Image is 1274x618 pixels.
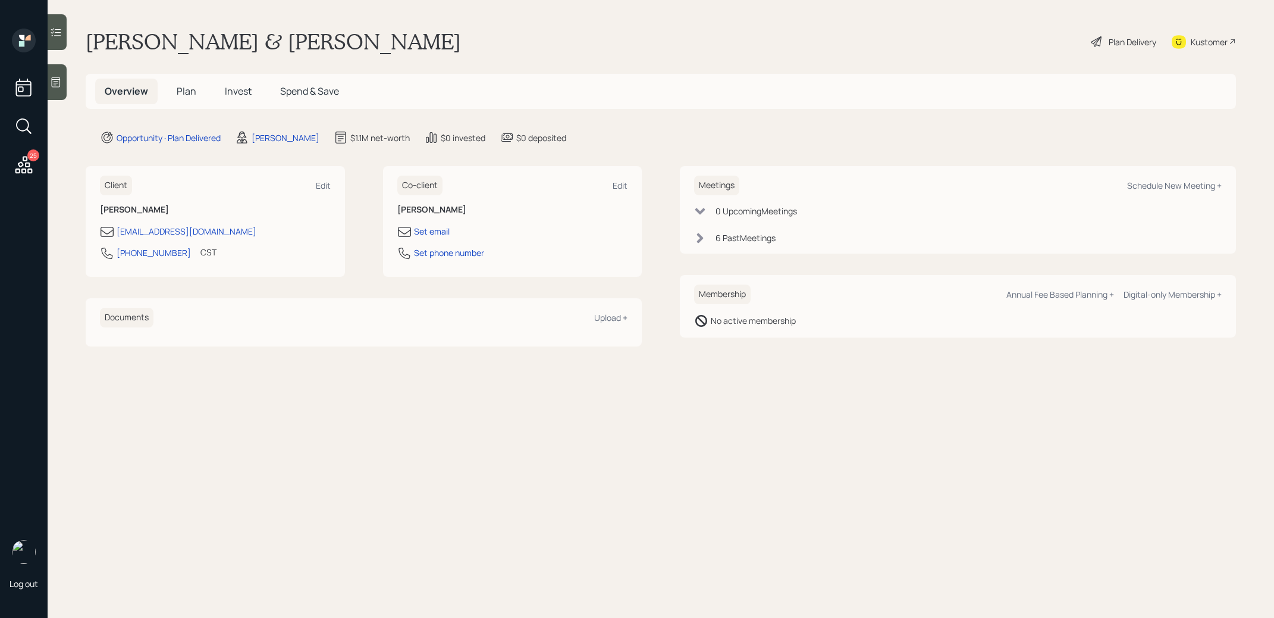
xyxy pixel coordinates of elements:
div: Log out [10,578,38,589]
div: Edit [613,180,627,191]
div: CST [200,246,216,258]
div: Schedule New Meeting + [1127,180,1222,191]
div: No active membership [711,314,796,327]
span: Plan [177,85,196,98]
h6: Membership [694,285,751,304]
div: Plan Delivery [1109,36,1156,48]
h1: [PERSON_NAME] & [PERSON_NAME] [86,29,461,55]
div: Edit [316,180,331,191]
span: Spend & Save [280,85,339,98]
h6: Client [100,176,132,195]
div: Upload + [594,312,627,323]
div: [PERSON_NAME] [252,132,319,144]
div: Kustomer [1191,36,1228,48]
div: [PHONE_NUMBER] [117,246,191,259]
div: Set email [414,225,450,238]
h6: [PERSON_NAME] [100,205,331,215]
div: Digital-only Membership + [1124,289,1222,300]
div: Annual Fee Based Planning + [1006,289,1114,300]
h6: Documents [100,308,153,327]
div: $0 deposited [516,132,566,144]
span: Overview [105,85,148,98]
div: 6 Past Meeting s [716,232,776,244]
h6: Co-client [397,176,443,195]
h6: Meetings [694,176,739,195]
span: Invest [225,85,252,98]
div: 0 Upcoming Meeting s [716,205,797,217]
div: $0 invested [441,132,485,144]
div: [EMAIL_ADDRESS][DOMAIN_NAME] [117,225,256,238]
div: $1.1M net-worth [350,132,410,144]
div: Opportunity · Plan Delivered [117,132,221,144]
div: 25 [27,149,39,161]
div: Set phone number [414,246,484,259]
h6: [PERSON_NAME] [397,205,628,215]
img: treva-nostdahl-headshot.png [12,540,36,564]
